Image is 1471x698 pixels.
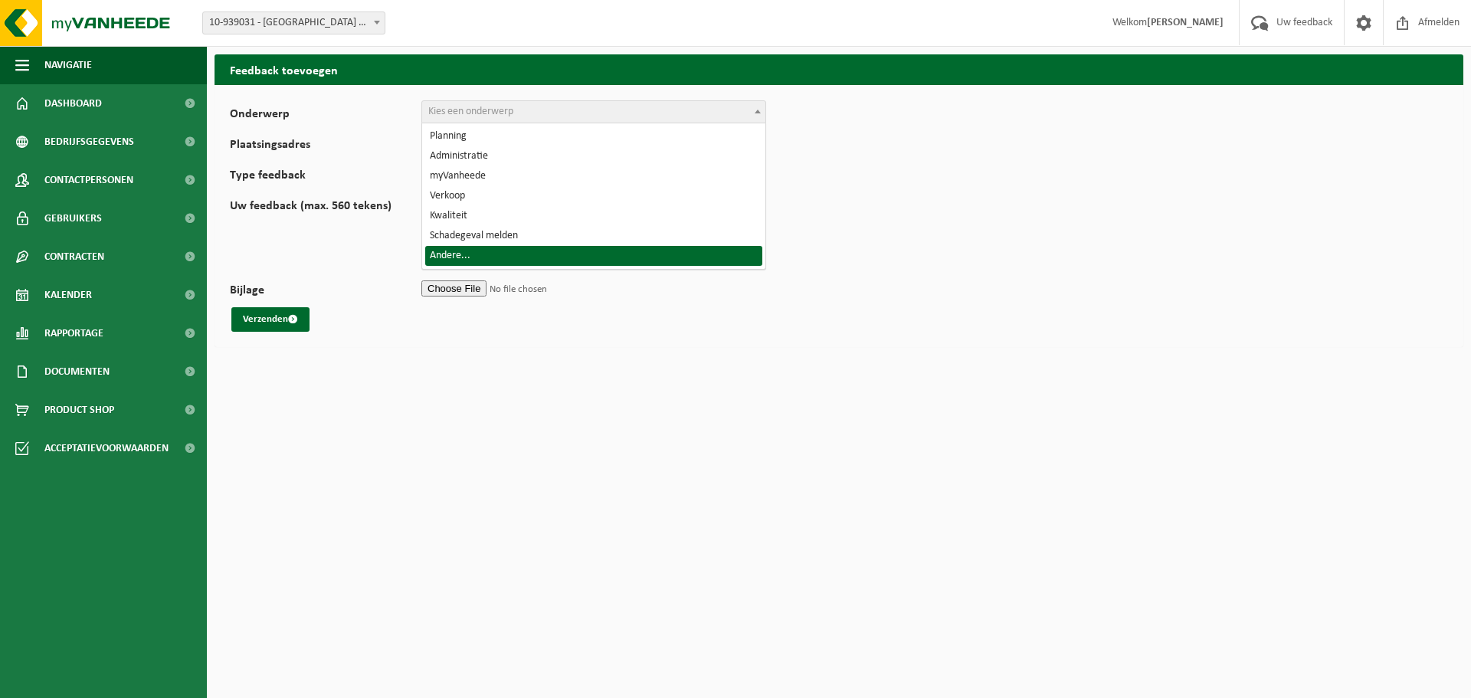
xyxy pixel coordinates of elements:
[44,46,92,84] span: Navigatie
[425,226,762,246] li: Schadegeval melden
[44,238,104,276] span: Contracten
[230,139,421,154] label: Plaatsingsadres
[44,391,114,429] span: Product Shop
[425,166,762,186] li: myVanheede
[44,314,103,352] span: Rapportage
[425,126,762,146] li: Planning
[230,284,421,300] label: Bijlage
[231,307,310,332] button: Verzenden
[44,84,102,123] span: Dashboard
[425,246,762,266] li: Andere...
[44,352,110,391] span: Documenten
[44,161,133,199] span: Contactpersonen
[44,123,134,161] span: Bedrijfsgegevens
[230,169,421,185] label: Type feedback
[425,146,762,166] li: Administratie
[203,12,385,34] span: 10-939031 - TROON 17 - OOSTENDE
[1147,17,1224,28] strong: [PERSON_NAME]
[425,186,762,206] li: Verkoop
[44,199,102,238] span: Gebruikers
[230,108,421,123] label: Onderwerp
[215,54,1463,84] h2: Feedback toevoegen
[230,200,421,269] label: Uw feedback (max. 560 tekens)
[428,106,513,117] span: Kies een onderwerp
[202,11,385,34] span: 10-939031 - TROON 17 - OOSTENDE
[44,276,92,314] span: Kalender
[44,429,169,467] span: Acceptatievoorwaarden
[425,206,762,226] li: Kwaliteit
